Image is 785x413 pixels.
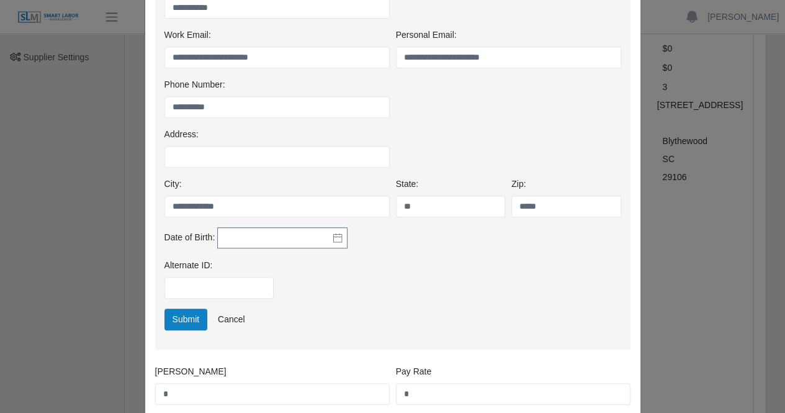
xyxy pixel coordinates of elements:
[164,29,211,42] label: Work Email:
[164,78,225,91] label: Phone Number:
[164,231,215,244] label: Date of Birth:
[164,128,199,141] label: Address:
[511,178,526,191] label: Zip:
[155,365,227,378] label: [PERSON_NAME]
[164,178,182,191] label: City:
[396,365,432,378] label: Pay Rate
[396,178,419,191] label: State:
[210,309,253,330] a: Cancel
[396,29,457,42] label: Personal Email:
[10,10,463,24] body: Rich Text Area. Press ALT-0 for help.
[164,259,213,272] label: Alternate ID:
[164,309,208,330] button: Submit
